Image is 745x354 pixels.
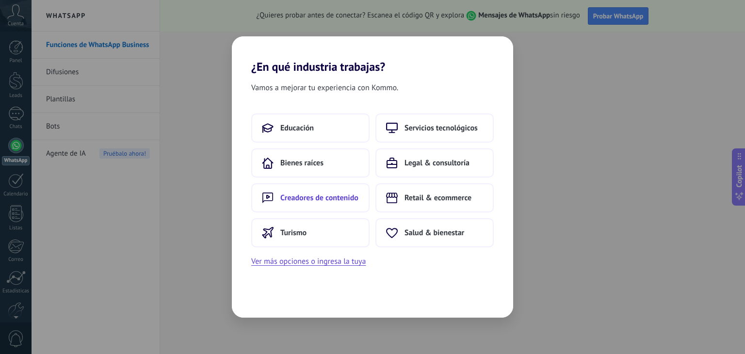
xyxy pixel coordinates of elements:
button: Salud & bienestar [375,218,494,247]
button: Ver más opciones o ingresa la tuya [251,255,366,268]
span: Legal & consultoría [405,158,470,168]
button: Bienes raíces [251,148,370,177]
h2: ¿En qué industria trabajas? [232,36,513,74]
span: Turismo [280,228,307,238]
span: Bienes raíces [280,158,324,168]
button: Legal & consultoría [375,148,494,177]
span: Retail & ecommerce [405,193,471,203]
span: Servicios tecnológicos [405,123,478,133]
span: Vamos a mejorar tu experiencia con Kommo. [251,81,398,94]
span: Educación [280,123,314,133]
span: Creadores de contenido [280,193,358,203]
button: Creadores de contenido [251,183,370,212]
button: Retail & ecommerce [375,183,494,212]
button: Turismo [251,218,370,247]
button: Servicios tecnológicos [375,113,494,143]
button: Educación [251,113,370,143]
span: Salud & bienestar [405,228,464,238]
